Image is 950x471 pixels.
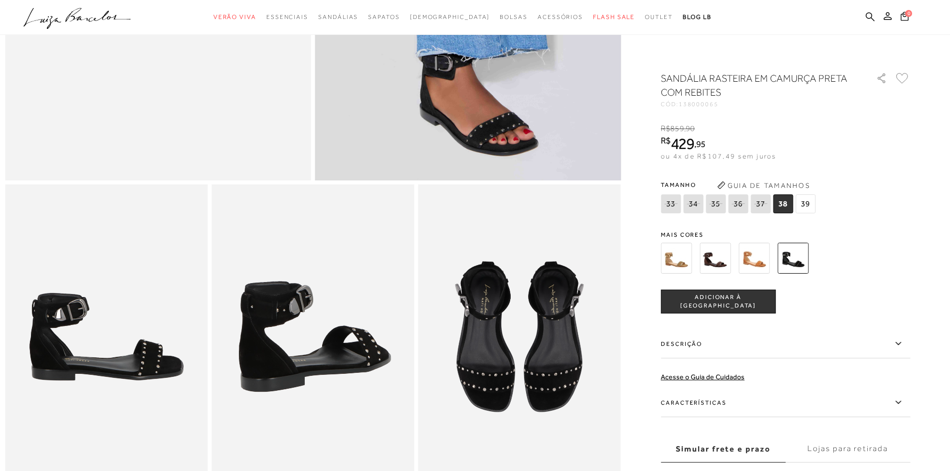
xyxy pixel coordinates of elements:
[645,8,673,26] a: noSubCategoriesText
[739,243,769,274] img: SANDÁLIA RASTEIRA EM CAMURÇA CARAMELO COM REBITES
[700,243,731,274] img: SANDÁLIA RASTEIRA EM CAMURÇA CAFÉ COM APLICAÇÃO
[368,13,399,20] span: Sapatos
[686,124,695,133] span: 90
[696,139,706,149] span: 95
[671,135,694,153] span: 429
[706,194,726,213] span: 35
[538,13,583,20] span: Acessórios
[593,13,635,20] span: Flash Sale
[661,373,745,381] a: Acesse o Guia de Cuidados
[661,194,681,213] span: 33
[773,194,793,213] span: 38
[683,194,703,213] span: 34
[661,232,910,238] span: Mais cores
[898,11,912,24] button: 0
[593,8,635,26] a: noSubCategoriesText
[661,329,910,358] label: Descrição
[683,13,712,20] span: BLOG LB
[266,8,308,26] a: noSubCategoriesText
[410,8,490,26] a: noSubCategoriesText
[679,101,719,108] span: 138000065
[318,13,358,20] span: Sandálias
[661,136,671,145] i: R$
[661,152,776,160] span: ou 4x de R$107,49 sem juros
[661,293,775,311] span: ADICIONAR À [GEOGRAPHIC_DATA]
[538,8,583,26] a: noSubCategoriesText
[213,13,256,20] span: Verão Viva
[661,101,860,107] div: CÓD:
[683,8,712,26] a: BLOG LB
[751,194,770,213] span: 37
[500,8,528,26] a: noSubCategoriesText
[661,243,692,274] img: SANDÁLIA RASTEIRA EM CAMURÇA BEGE ARGILA COM APLICAÇÃO TURQUESA
[728,194,748,213] span: 36
[661,388,910,417] label: Características
[661,71,848,99] h1: SANDÁLIA RASTEIRA EM CAMURÇA PRETA COM REBITES
[318,8,358,26] a: noSubCategoriesText
[661,124,670,133] i: R$
[213,8,256,26] a: noSubCategoriesText
[266,13,308,20] span: Essenciais
[661,177,818,192] span: Tamanho
[684,124,695,133] i: ,
[795,194,815,213] span: 39
[905,10,912,17] span: 0
[694,140,706,149] i: ,
[410,13,490,20] span: [DEMOGRAPHIC_DATA]
[500,13,528,20] span: Bolsas
[661,290,775,314] button: ADICIONAR À [GEOGRAPHIC_DATA]
[714,177,813,193] button: Guia de Tamanhos
[661,436,785,463] label: Simular frete e prazo
[645,13,673,20] span: Outlet
[777,243,808,274] img: SANDÁLIA RASTEIRA EM CAMURÇA PRETA COM REBITES
[368,8,399,26] a: noSubCategoriesText
[670,124,684,133] span: 859
[785,436,910,463] label: Lojas para retirada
